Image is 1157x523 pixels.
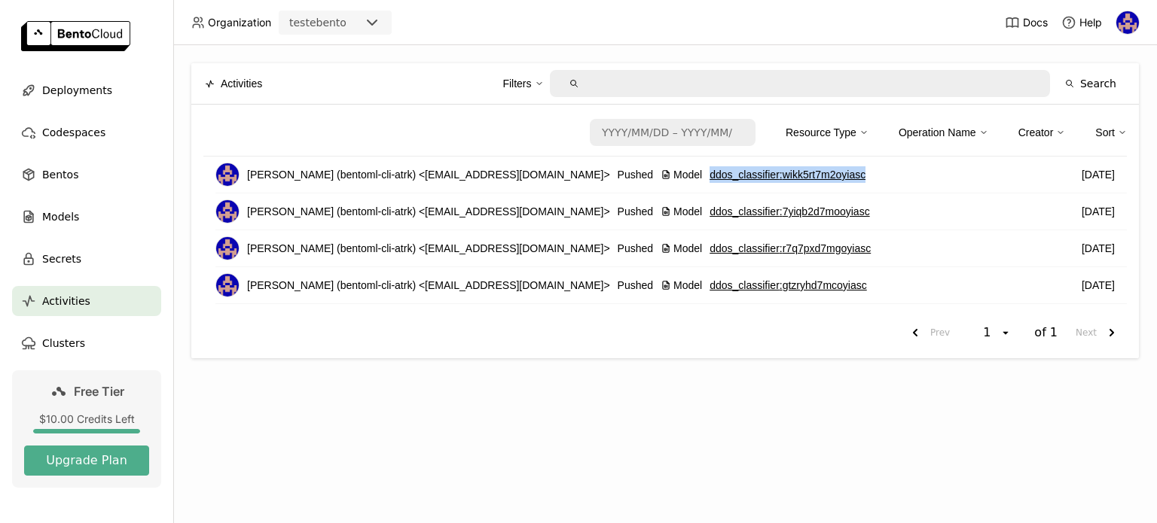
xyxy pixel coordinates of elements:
[208,16,271,29] span: Organization
[1079,16,1102,29] span: Help
[12,244,161,274] a: Secrets
[12,370,161,488] a: Free Tier$10.00 Credits LeftUpgrade Plan
[710,240,871,257] a: ddos_classifier:r7q7pxd7mgoyiasc
[673,240,702,257] span: Model
[12,202,161,232] a: Models
[247,203,610,220] span: [PERSON_NAME] (bentoml-cli-atrk) <[EMAIL_ADDRESS][DOMAIN_NAME]>
[42,334,85,352] span: Clusters
[1034,325,1058,340] span: of 1
[1018,124,1054,141] div: Creator
[1116,11,1139,34] img: sidney santos
[12,328,161,358] a: Clusters
[247,240,610,257] span: [PERSON_NAME] (bentoml-cli-atrk) <[EMAIL_ADDRESS][DOMAIN_NAME]>
[21,21,130,51] img: logo
[42,81,112,99] span: Deployments
[12,160,161,190] a: Bentos
[1070,319,1127,346] button: next page. current page 1 of 1
[1018,117,1066,148] div: Creator
[673,203,702,220] span: Model
[1023,16,1048,29] span: Docs
[786,124,856,141] div: Resource Type
[618,277,653,293] span: Pushed
[502,75,531,92] div: Filters
[348,16,350,31] input: Selected testebento.
[24,445,149,476] button: Upgrade Plan
[1082,166,1115,183] span: [DATE]
[216,237,239,260] img: sidney santos
[42,292,90,310] span: Activities
[1056,70,1125,97] button: Search
[1005,15,1048,30] a: Docs
[203,267,1127,304] li: List item
[74,384,124,399] span: Free Tier
[12,75,161,105] a: Deployments
[289,15,346,30] div: testebento
[42,123,105,141] span: Codespaces
[710,277,867,293] a: ddos_classifier:gtzryhd7mcoyiasc
[247,277,610,293] span: [PERSON_NAME] (bentoml-cli-atrk) <[EMAIL_ADDRESS][DOMAIN_NAME]>
[673,166,702,183] span: Model
[1082,240,1115,257] span: [DATE]
[618,166,653,183] span: Pushed
[203,157,1127,193] li: List item
[899,124,976,141] div: Operation Name
[221,75,262,92] span: Activities
[502,68,543,99] div: Filters
[216,274,239,296] img: sidney santos
[710,203,869,220] a: ddos_classifier:7yiqb2d7mooyiasc
[618,240,653,257] span: Pushed
[899,117,988,148] div: Operation Name
[1061,15,1102,30] div: Help
[1095,124,1115,141] div: Sort
[12,117,161,147] a: Codespaces
[786,117,869,148] div: Resource Type
[247,166,610,183] span: [PERSON_NAME] (bentoml-cli-atrk) <[EMAIL_ADDRESS][DOMAIN_NAME]>
[12,286,161,316] a: Activities
[203,230,1127,267] li: List item
[42,250,81,268] span: Secrets
[203,193,1127,230] li: List item
[1082,203,1115,220] span: [DATE]
[1095,117,1127,148] div: Sort
[710,166,865,183] a: ddos_classifier:wikk5rt7m2oyiasc
[618,203,653,220] span: Pushed
[673,277,702,293] span: Model
[591,120,743,144] input: Select a date range.
[216,163,239,186] img: sidney santos
[42,166,78,184] span: Bentos
[978,325,1000,340] div: 1
[216,200,239,223] img: sidney santos
[42,208,79,226] span: Models
[1082,277,1115,293] span: [DATE]
[24,412,149,426] div: $10.00 Credits Left
[1000,327,1012,339] svg: open
[900,319,956,346] button: previous page. current page 1 of 1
